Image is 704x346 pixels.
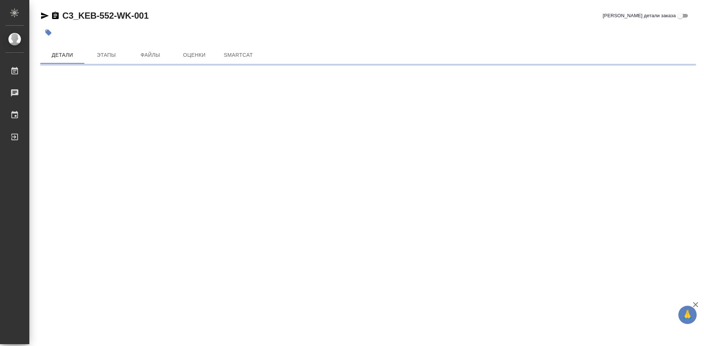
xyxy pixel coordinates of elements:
[133,51,168,60] span: Файлы
[45,51,80,60] span: Детали
[40,25,56,41] button: Добавить тэг
[51,11,60,20] button: Скопировать ссылку
[177,51,212,60] span: Оценки
[603,12,676,19] span: [PERSON_NAME] детали заказа
[89,51,124,60] span: Этапы
[40,11,49,20] button: Скопировать ссылку для ЯМессенджера
[221,51,256,60] span: SmartCat
[62,11,148,21] a: C3_KEB-552-WK-001
[678,306,697,324] button: 🙏
[681,307,694,323] span: 🙏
